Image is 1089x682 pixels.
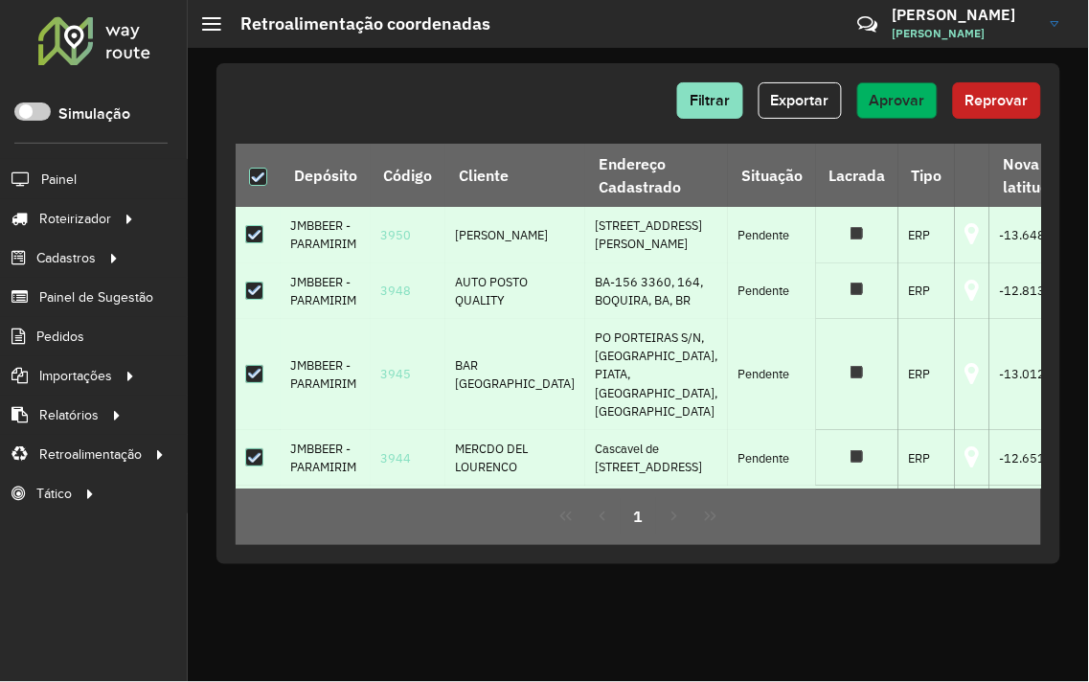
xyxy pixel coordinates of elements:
[39,209,111,229] span: Roteirizador
[58,102,130,125] label: Simulação
[989,144,1078,207] th: Nova latitude
[281,263,370,319] td: JMBBEER - PARAMIRIM
[36,327,84,347] span: Pedidos
[585,263,728,319] td: BA-156 3360, 164, BOQUIRA, BA, BR
[39,405,99,425] span: Relatórios
[989,207,1078,262] td: -13.648847
[893,25,1036,42] span: [PERSON_NAME]
[989,319,1078,430] td: -13.0122
[445,486,585,541] td: GILZA MARQUES DE OL
[870,92,925,108] span: Aprovar
[728,319,815,430] td: Pendente
[965,92,1029,108] span: Reprovar
[893,6,1036,24] h3: [PERSON_NAME]
[857,82,938,119] button: Aprovar
[898,207,955,262] td: ERP
[898,486,955,541] td: ERP
[728,207,815,262] td: Pendente
[281,486,370,541] td: JMBBEER - PARAMIRIM
[585,319,728,430] td: PO PORTEIRAS S/N, [GEOGRAPHIC_DATA], PIATA, [GEOGRAPHIC_DATA], [GEOGRAPHIC_DATA]
[39,287,153,307] span: Painel de Sugestão
[445,207,585,262] td: [PERSON_NAME]
[281,319,370,430] td: JMBBEER - PARAMIRIM
[36,248,96,268] span: Cadastros
[39,366,112,386] span: Importações
[816,144,898,207] th: Lacrada
[585,430,728,486] td: Cascavel de [STREET_ADDRESS]
[690,92,731,108] span: Filtrar
[585,207,728,262] td: [STREET_ADDRESS][PERSON_NAME]
[898,319,955,430] td: ERP
[989,263,1078,319] td: -12.813515
[36,484,72,504] span: Tático
[771,92,829,108] span: Exportar
[371,144,445,207] th: Código
[953,82,1041,119] button: Reprovar
[677,82,743,119] button: Filtrar
[728,263,815,319] td: Pendente
[585,144,728,207] th: Endereço Cadastrado
[585,486,728,541] td: [STREET_ADDRESS][PERSON_NAME]
[989,486,1078,541] td: -13.129631
[281,207,370,262] td: JMBBEER - PARAMIRIM
[380,366,411,382] a: 3945
[281,144,370,207] th: Depósito
[728,430,815,486] td: Pendente
[847,4,888,45] a: Contato Rápido
[898,430,955,486] td: ERP
[898,263,955,319] td: ERP
[728,486,815,541] td: Pendente
[445,319,585,430] td: BAR [GEOGRAPHIC_DATA]
[759,82,842,119] button: Exportar
[898,144,955,207] th: Tipo
[39,444,142,465] span: Retroalimentação
[445,144,585,207] th: Cliente
[728,144,815,207] th: Situação
[445,263,585,319] td: AUTO POSTO QUALITY
[41,170,77,190] span: Painel
[221,13,490,34] h2: Retroalimentação coordenadas
[621,498,657,534] button: 1
[445,430,585,486] td: MERCDO DEL LOURENCO
[380,450,411,466] a: 3944
[281,430,370,486] td: JMBBEER - PARAMIRIM
[380,227,411,243] a: 3950
[380,283,411,299] a: 3948
[989,430,1078,486] td: -12.651755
